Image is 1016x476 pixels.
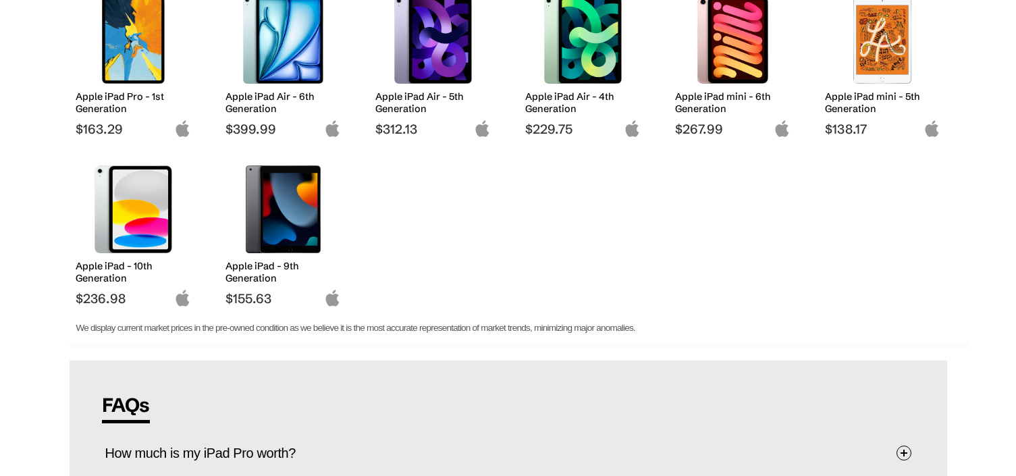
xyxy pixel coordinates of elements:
[76,90,191,115] h2: Apple iPad Pro - 1st Generation
[174,120,191,137] img: apple-logo
[236,165,331,253] img: Apple iPad (9th Generation)
[375,121,491,137] span: $312.13
[102,393,150,423] span: FAQs
[174,290,191,307] img: apple-logo
[76,121,191,137] span: $163.29
[225,290,341,307] span: $155.63
[219,159,348,307] a: Apple iPad (9th Generation) Apple iPad - 9th Generation $155.63 apple-logo
[70,159,198,307] a: Apple iPad (10th Generation) Apple iPad - 10th Generation $236.98 apple-logo
[225,260,341,284] h2: Apple iPad - 9th Generation
[675,121,791,137] span: $267.99
[324,120,341,137] img: apple-logo
[76,290,191,307] span: $236.98
[525,90,641,115] h2: Apple iPad Air - 4th Generation
[624,120,641,137] img: apple-logo
[924,120,940,137] img: apple-logo
[474,120,491,137] img: apple-logo
[825,90,940,115] h2: Apple iPad mini - 5th Generation
[675,90,791,115] h2: Apple iPad mini - 6th Generation
[324,290,341,307] img: apple-logo
[525,121,641,137] span: $229.75
[225,121,341,137] span: $399.99
[105,433,911,474] button: How much is my iPad Pro worth?
[76,320,919,336] p: We display current market prices in the pre-owned condition as we believe it is the most accurate...
[825,121,940,137] span: $138.17
[774,120,791,137] img: apple-logo
[225,90,341,115] h2: Apple iPad Air - 6th Generation
[86,165,181,253] img: Apple iPad (10th Generation)
[105,432,317,474] span: How much is my iPad Pro worth?
[375,90,491,115] h2: Apple iPad Air - 5th Generation
[76,260,191,284] h2: Apple iPad - 10th Generation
